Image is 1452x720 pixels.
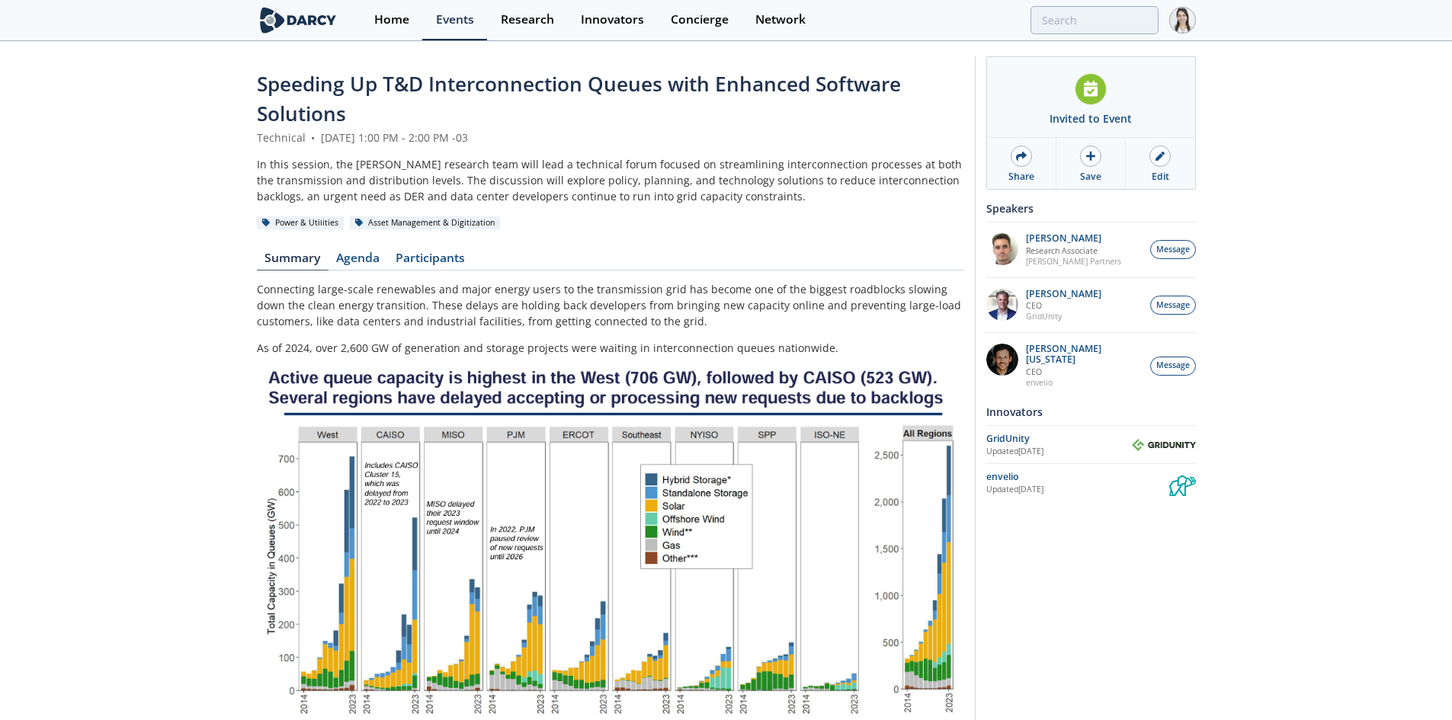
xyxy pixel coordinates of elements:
input: Advanced Search [1031,6,1159,34]
a: Edit [1126,138,1194,189]
div: Speakers [986,195,1196,222]
span: Message [1156,299,1190,312]
a: GridUnity Updated[DATE] GridUnity [986,431,1196,458]
a: Agenda [329,252,388,270]
img: GridUnity [1132,439,1196,451]
button: Message [1150,357,1196,376]
p: [PERSON_NAME][US_STATE] [1026,344,1142,365]
div: Invited to Event [1050,110,1132,126]
button: Message [1150,240,1196,259]
img: envelio [1169,469,1196,496]
p: [PERSON_NAME] [1026,289,1101,299]
p: CEO [1026,300,1101,311]
p: [PERSON_NAME] Partners [1026,256,1121,267]
a: Participants [388,252,473,270]
div: Innovators [986,398,1196,425]
p: As of 2024, over 2,600 GW of generation and storage projects were waiting in interconnection queu... [257,340,964,356]
p: CEO [1026,366,1142,377]
div: Network [755,14,806,26]
div: Share [1008,170,1034,184]
div: Events [436,14,474,26]
a: envelio Updated[DATE] envelio [986,469,1196,496]
span: Message [1156,244,1190,256]
div: Edit [1152,170,1169,184]
p: GridUnity [1026,311,1101,322]
img: 1b183925-147f-4a47-82c9-16eeeed5003c [986,344,1018,376]
a: Summary [257,252,329,270]
span: Speeding Up T&D Interconnection Queues with Enhanced Software Solutions [257,70,901,127]
div: Updated [DATE] [986,484,1169,496]
div: Research [501,14,554,26]
p: envelio [1026,377,1142,388]
span: Message [1156,360,1190,372]
div: Save [1080,170,1101,184]
span: • [309,130,318,145]
div: Power & Utilities [257,216,345,230]
div: GridUnity [986,432,1132,446]
p: Connecting large-scale renewables and major energy users to the transmission grid has become one ... [257,281,964,329]
div: Asset Management & Digitization [350,216,501,230]
p: Research Associate [1026,245,1121,256]
div: Concierge [671,14,729,26]
img: f1d2b35d-fddb-4a25-bd87-d4d314a355e9 [986,233,1018,265]
p: [PERSON_NAME] [1026,233,1121,244]
img: d42dc26c-2a28-49ac-afde-9b58c84c0349 [986,289,1018,321]
div: envelio [986,470,1169,484]
img: Profile [1169,7,1196,34]
div: Innovators [581,14,644,26]
div: Technical [DATE] 1:00 PM - 2:00 PM -03 [257,130,964,146]
img: logo-wide.svg [257,7,340,34]
div: Updated [DATE] [986,446,1132,458]
div: Home [374,14,409,26]
div: In this session, the [PERSON_NAME] research team will lead a technical forum focused on streamlin... [257,156,964,204]
button: Message [1150,296,1196,315]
